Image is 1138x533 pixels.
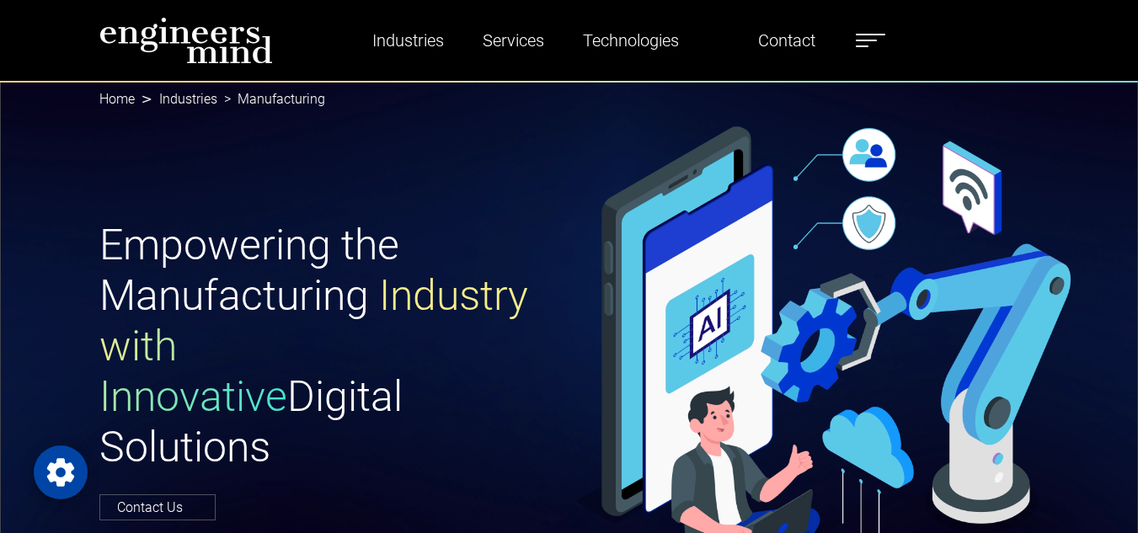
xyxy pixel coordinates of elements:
[159,91,217,107] a: Industries
[576,21,686,60] a: Technologies
[217,89,325,109] li: Manufacturing
[99,494,216,520] a: Contact Us
[751,21,822,60] a: Contact
[476,21,551,60] a: Services
[99,81,1039,118] nav: breadcrumb
[99,271,528,421] span: Industry with Innovative
[366,21,451,60] a: Industries
[99,220,559,472] h1: Empowering the Manufacturing Digital Solutions
[99,17,273,64] img: logo
[99,91,135,107] a: Home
